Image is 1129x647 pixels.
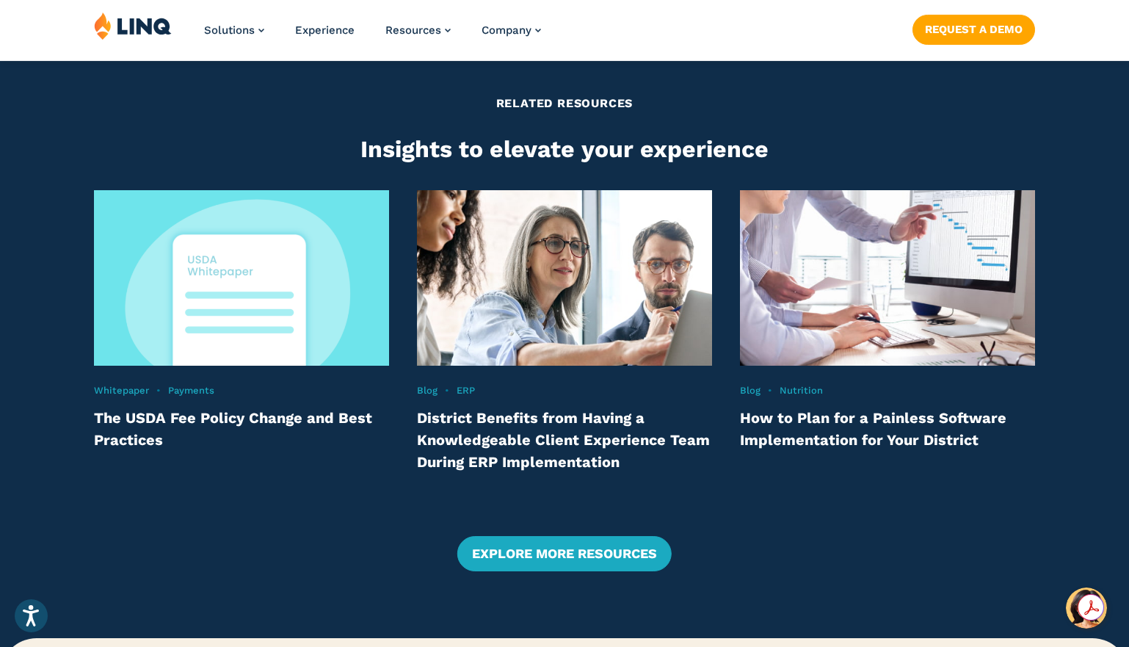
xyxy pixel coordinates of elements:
a: How to Plan for a Painless Software Implementation for Your District [740,409,1006,449]
a: Resources [385,24,451,37]
a: Nutrition [780,385,823,396]
a: Explore More Resources [457,536,672,571]
div: • [94,384,389,397]
img: Software implementation [740,190,1035,366]
a: ERP [457,385,475,396]
a: Experience [295,24,355,37]
a: Request a Demo [912,15,1035,44]
h2: Related Resources [94,95,1034,112]
div: • [740,384,1035,397]
nav: Primary Navigation [204,12,541,60]
a: District Benefits from Having a Knowledgeable Client Experience Team During ERP Implementation [417,409,710,471]
span: Company [482,24,531,37]
img: Team implementing ERP software [417,190,712,366]
a: The USDA Fee Policy Change and Best Practices [94,409,372,449]
span: Resources [385,24,441,37]
a: Blog [740,385,760,396]
a: Payments [168,385,214,396]
a: Blog [417,385,438,396]
img: USDA Whitepaper [94,190,389,366]
h2: Insights to elevate your experience [94,133,1034,166]
div: • [417,384,712,397]
a: Solutions [204,24,264,37]
nav: Button Navigation [912,12,1035,44]
button: Hello, have a question? Let’s chat. [1066,588,1107,629]
a: Whitepaper [94,385,149,396]
a: Company [482,24,541,37]
span: Solutions [204,24,255,37]
img: LINQ | K‑12 Software [94,12,172,40]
